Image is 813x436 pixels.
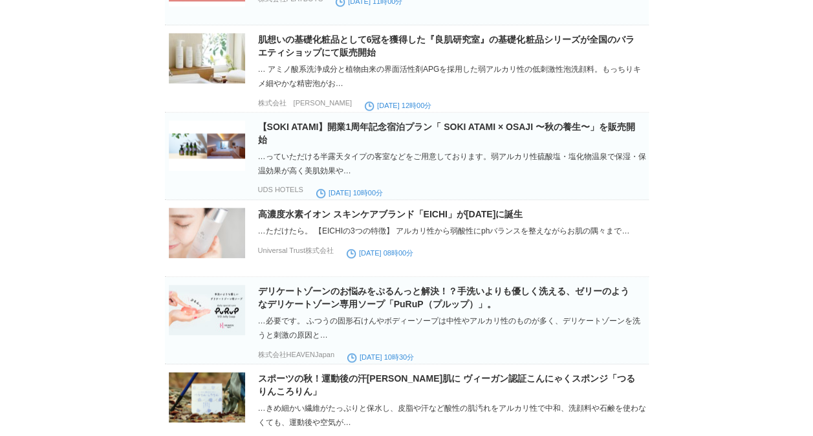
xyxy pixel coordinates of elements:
img: d78445-8-758eb636d39cd5c980a7-5.png [169,372,245,422]
img: d70731-7-fe8599c0694182186256-10.png [169,120,245,171]
div: …きめ細かい繊維がたっぷりと保水し、皮脂や汗など酸性の肌汚れをアルカリ性で中和、洗顔料や石鹸を使わなくても、運動後や空気が… [258,401,646,430]
div: …ただけたら。 【EICHIの3つの特徴】 アルカリ性から弱酸性にphバランスを整えながらお肌の隅々まで… [258,224,646,238]
a: スポーツの秋！運動後の汗[PERSON_NAME]肌に ヴィーガン認証こんにゃくスポンジ「つるりんころりん」 [258,373,635,397]
time: [DATE] 08時00分 [347,249,413,257]
time: [DATE] 10時30分 [347,353,414,361]
a: 高濃度水素イオン スキンケアブランド「EICHI」が[DATE]に誕生 [258,209,523,219]
div: …っていただける半露天タイプの客室などをご用意しております。弱アルカリ性硫酸塩・塩化物温泉で保湿・保温効果が高く美肌効果や… [258,149,646,178]
p: Universal Trust株式会社 [258,246,334,256]
time: [DATE] 10時00分 [316,189,383,197]
img: d32203-128-5e3e5fd89658cef87cc8-0.jpg [169,285,245,335]
p: 株式会社 [PERSON_NAME] [258,98,352,108]
a: デリケートゾーンのお悩みをぷるんっと解決！？⼿洗いよりも優しく洗える、ゼリーのようなデリケートゾーン専⽤ソープ「PuRuP（プルップ）」。 [258,286,629,309]
div: … アミノ酸系洗浄成分と植物由来の界面活性剤APGを採用した弱アルカリ性の低刺激性泡洗顔料。もっちりキメ細やかな精密泡がお… [258,62,646,91]
time: [DATE] 12時00分 [365,102,431,109]
div: …必要です。 ふつうの固形⽯けんやボディーソープは中性やアルカリ性のものが多く、デリケートゾーンを洗うと刺激の原因と… [258,314,646,342]
img: d88594-1-3488608902041f757827-0.jpg [169,208,245,258]
img: d79066-8-d9a660a0b9b56ebac50f-4.jpg [169,33,245,83]
a: 肌想いの基礎化粧品として6冠を獲得した『良肌研究室』の基礎化粧品シリーズが全国のバラエティショップにて販売開始 [258,34,634,58]
a: 【SOKI ATAMI】開業1周年記念宿泊プラン「 SOKI ATAMI × OSAJI 〜秋の養生〜」を販売開始 [258,122,635,145]
p: 株式会社HEAVENJapan [258,350,334,360]
p: UDS HOTELS [258,186,303,193]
